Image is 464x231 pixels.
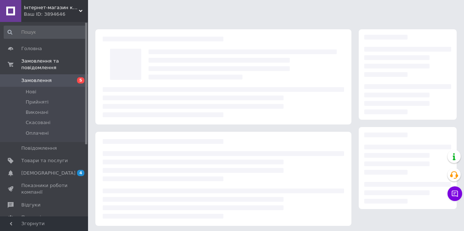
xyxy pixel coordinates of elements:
[21,170,76,176] span: [DEMOGRAPHIC_DATA]
[26,109,48,116] span: Виконані
[77,77,84,83] span: 5
[26,99,48,105] span: Прийняті
[26,130,49,137] span: Оплачені
[21,214,41,221] span: Покупці
[21,157,68,164] span: Товари та послуги
[24,11,88,18] div: Ваш ID: 3894646
[26,119,51,126] span: Скасовані
[21,202,40,208] span: Відгуки
[77,170,84,176] span: 4
[26,89,36,95] span: Нові
[21,45,42,52] span: Головна
[4,26,87,39] input: Пошук
[21,182,68,195] span: Показники роботи компанії
[21,77,52,84] span: Замовлення
[21,145,57,152] span: Повідомлення
[21,58,88,71] span: Замовлення та повідомлення
[24,4,79,11] span: Інтернет-магазин косметики "Lushlume"
[447,186,462,201] button: Чат з покупцем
